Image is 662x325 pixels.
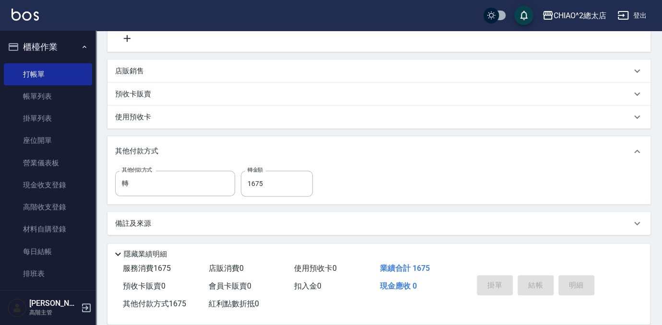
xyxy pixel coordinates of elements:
span: 預收卡販賣 0 [123,281,165,290]
button: save [514,6,533,25]
span: 店販消費 0 [209,264,244,273]
div: 預收卡販賣 [107,82,650,105]
span: 業績合計 1675 [380,264,430,273]
a: 座位開單 [4,129,92,151]
p: 使用預收卡 [115,112,151,122]
span: 紅利點數折抵 0 [209,299,259,308]
a: 現金收支登錄 [4,174,92,196]
div: 備註及來源 [107,212,650,235]
p: 其他付款方式 [115,146,163,157]
a: 排班表 [4,263,92,285]
a: 營業儀表板 [4,152,92,174]
button: CHIAO^2總太店 [538,6,610,25]
div: 使用預收卡 [107,105,650,128]
label: 轉金額 [248,166,262,174]
div: 其他付款方式 [107,136,650,167]
button: 櫃檯作業 [4,35,92,59]
button: 登出 [614,7,650,24]
span: 扣入金 0 [294,281,321,290]
a: 帳單列表 [4,85,92,107]
span: 使用預收卡 0 [294,264,337,273]
h5: [PERSON_NAME] [29,299,78,308]
a: 現場電腦打卡 [4,285,92,307]
label: 其他付款方式 [122,166,152,174]
a: 每日結帳 [4,241,92,263]
span: 服務消費 1675 [123,264,171,273]
span: 現金應收 0 [380,281,417,290]
div: 店販銷售 [107,59,650,82]
p: 備註及來源 [115,219,151,229]
a: 高階收支登錄 [4,196,92,218]
a: 材料自購登錄 [4,218,92,240]
p: 店販銷售 [115,66,144,76]
a: 打帳單 [4,63,92,85]
span: 會員卡販賣 0 [209,281,251,290]
span: 其他付款方式 1675 [123,299,186,308]
img: Person [8,298,27,317]
p: 高階主管 [29,308,78,317]
p: 隱藏業績明細 [124,249,167,259]
a: 掛單列表 [4,107,92,129]
img: Logo [12,9,39,21]
p: 預收卡販賣 [115,89,151,99]
div: CHIAO^2總太店 [554,10,606,22]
